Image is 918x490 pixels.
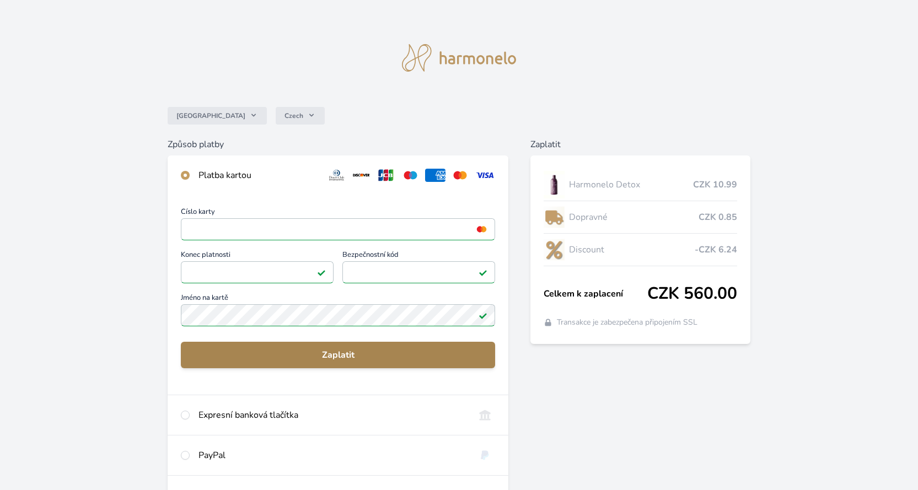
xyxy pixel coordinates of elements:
[400,169,421,182] img: maestro.svg
[569,178,693,191] span: Harmonelo Detox
[475,408,495,422] img: onlineBanking_CZ.svg
[475,169,495,182] img: visa.svg
[569,243,695,256] span: Discount
[475,449,495,462] img: paypal.svg
[474,224,489,234] img: mc
[569,211,699,224] span: Dopravné
[326,169,347,182] img: diners.svg
[479,268,487,277] img: Platné pole
[198,408,466,422] div: Expresní banková tlačítka
[530,138,750,151] h6: Zaplatit
[181,304,495,326] input: Jméno na kartěPlatné pole
[376,169,396,182] img: jcb.svg
[699,211,737,224] span: CZK 0.85
[284,111,303,120] span: Czech
[181,342,495,368] button: Zaplatit
[351,169,372,182] img: discover.svg
[181,294,495,304] span: Jméno na kartě
[425,169,445,182] img: amex.svg
[693,178,737,191] span: CZK 10.99
[402,44,517,72] img: logo.svg
[557,317,697,328] span: Transakce je zabezpečena připojením SSL
[190,348,486,362] span: Zaplatit
[479,311,487,320] img: Platné pole
[168,138,508,151] h6: Způsob platby
[544,287,647,300] span: Celkem k zaplacení
[186,222,490,237] iframe: Iframe pro číslo karty
[544,203,565,231] img: delivery-lo.png
[181,208,495,218] span: Číslo karty
[347,265,490,280] iframe: Iframe pro bezpečnostní kód
[276,107,325,125] button: Czech
[544,171,565,198] img: DETOX_se_stinem_x-lo.jpg
[198,449,466,462] div: PayPal
[647,284,737,304] span: CZK 560.00
[317,268,326,277] img: Platné pole
[181,251,334,261] span: Konec platnosti
[695,243,737,256] span: -CZK 6.24
[168,107,267,125] button: [GEOGRAPHIC_DATA]
[342,251,495,261] span: Bezpečnostní kód
[176,111,245,120] span: [GEOGRAPHIC_DATA]
[544,236,565,263] img: discount-lo.png
[450,169,470,182] img: mc.svg
[186,265,329,280] iframe: Iframe pro datum vypršení platnosti
[198,169,318,182] div: Platba kartou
